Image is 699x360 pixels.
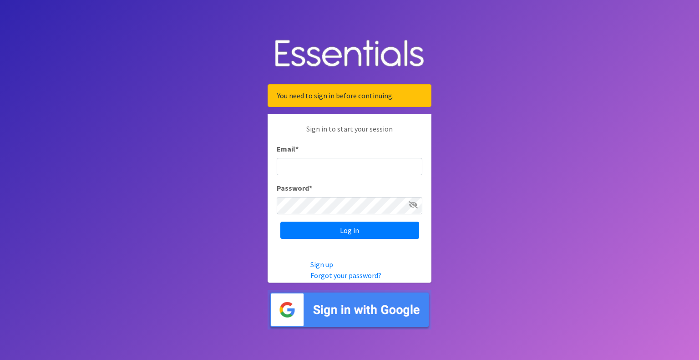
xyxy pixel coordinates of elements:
a: Forgot your password? [310,271,381,280]
label: Password [277,183,312,193]
p: Sign in to start your session [277,123,422,143]
label: Email [277,143,299,154]
abbr: required [309,183,312,193]
abbr: required [295,144,299,153]
img: Human Essentials [268,30,431,77]
input: Log in [280,222,419,239]
div: You need to sign in before continuing. [268,84,431,107]
img: Sign in with Google [268,290,431,330]
a: Sign up [310,260,333,269]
